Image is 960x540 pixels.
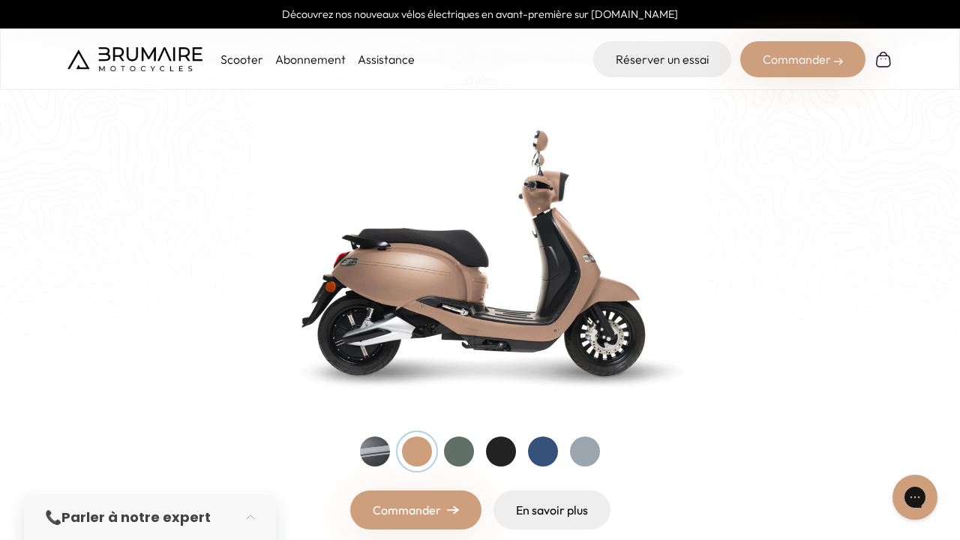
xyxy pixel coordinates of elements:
img: Panier [874,50,892,68]
a: Commander [350,490,481,529]
img: Brumaire Motocycles [67,47,202,71]
a: Réserver un essai [593,41,731,77]
a: En savoir plus [493,490,610,529]
a: Abonnement [275,52,346,67]
img: right-arrow.png [447,505,459,514]
p: Scooter [220,50,263,68]
div: Commander [740,41,865,77]
iframe: Gorgias live chat messenger [885,469,945,525]
img: right-arrow-2.png [834,57,843,66]
a: Assistance [358,52,415,67]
